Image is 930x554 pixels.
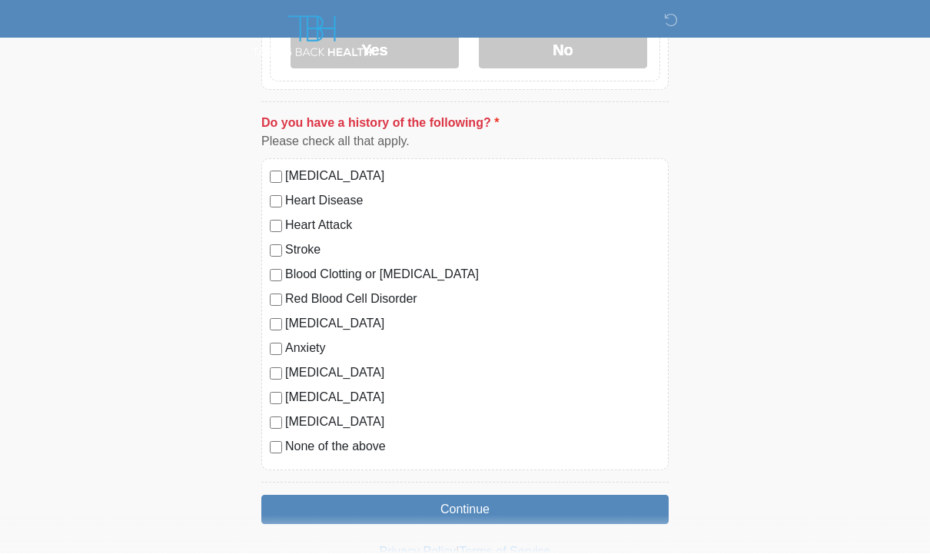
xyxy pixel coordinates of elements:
input: [MEDICAL_DATA] [270,417,282,430]
img: Taking Back Health Infusions Logo [246,12,377,62]
label: [MEDICAL_DATA] [285,389,660,407]
input: [MEDICAL_DATA] [270,171,282,184]
label: [MEDICAL_DATA] [285,413,660,432]
div: Please check all that apply. [261,133,669,151]
input: [MEDICAL_DATA] [270,368,282,380]
input: [MEDICAL_DATA] [270,319,282,331]
input: Anxiety [270,343,282,356]
input: Red Blood Cell Disorder [270,294,282,307]
input: None of the above [270,442,282,454]
label: [MEDICAL_DATA] [285,315,660,333]
label: Do you have a history of the following? [261,114,499,133]
input: Stroke [270,245,282,257]
label: None of the above [285,438,660,456]
label: Red Blood Cell Disorder [285,290,660,309]
input: Blood Clotting or [MEDICAL_DATA] [270,270,282,282]
label: Anxiety [285,340,660,358]
label: [MEDICAL_DATA] [285,364,660,383]
label: Heart Disease [285,192,660,211]
input: Heart Attack [270,221,282,233]
label: [MEDICAL_DATA] [285,168,660,186]
input: Heart Disease [270,196,282,208]
label: Heart Attack [285,217,660,235]
button: Continue [261,496,669,525]
label: Blood Clotting or [MEDICAL_DATA] [285,266,660,284]
label: Stroke [285,241,660,260]
input: [MEDICAL_DATA] [270,393,282,405]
